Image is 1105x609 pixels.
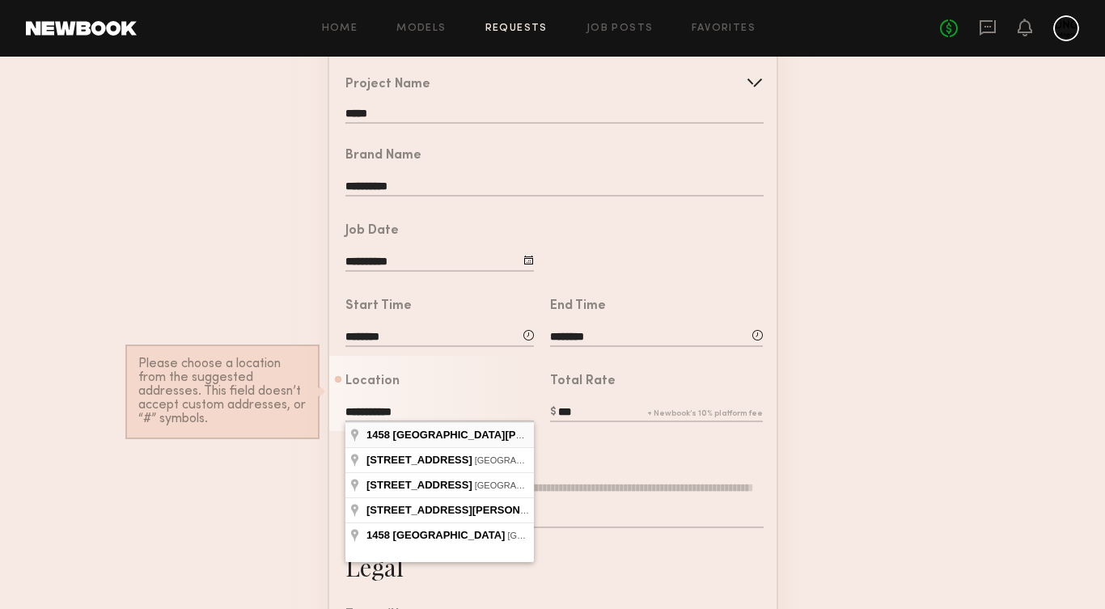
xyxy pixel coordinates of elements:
div: Brand Name [345,150,421,163]
a: Requests [485,23,548,34]
div: Start Time [345,300,412,313]
span: [GEOGRAPHIC_DATA] [393,529,506,541]
span: 1458 [366,529,390,541]
span: [STREET_ADDRESS] [366,479,472,491]
div: Location [345,375,400,388]
span: [GEOGRAPHIC_DATA][PERSON_NAME] [393,429,594,441]
span: [GEOGRAPHIC_DATA], [GEOGRAPHIC_DATA], [GEOGRAPHIC_DATA] [475,455,763,465]
span: 1458 [366,429,390,441]
div: Job Date [345,225,399,238]
div: Legal [345,551,404,583]
div: Project Name [345,78,430,91]
span: [GEOGRAPHIC_DATA], [GEOGRAPHIC_DATA], [GEOGRAPHIC_DATA] [475,480,763,490]
a: Models [396,23,446,34]
a: Job Posts [586,23,654,34]
a: Home [322,23,358,34]
div: End Time [550,300,606,313]
a: Favorites [692,23,756,34]
span: [GEOGRAPHIC_DATA], [GEOGRAPHIC_DATA], [GEOGRAPHIC_DATA] [507,531,795,540]
div: Total Rate [550,375,616,388]
span: [STREET_ADDRESS][PERSON_NAME] [366,504,561,516]
span: [STREET_ADDRESS] [366,454,472,466]
div: Please choose a location from the suggested addresses. This field doesn’t accept custom addresses... [138,357,307,426]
